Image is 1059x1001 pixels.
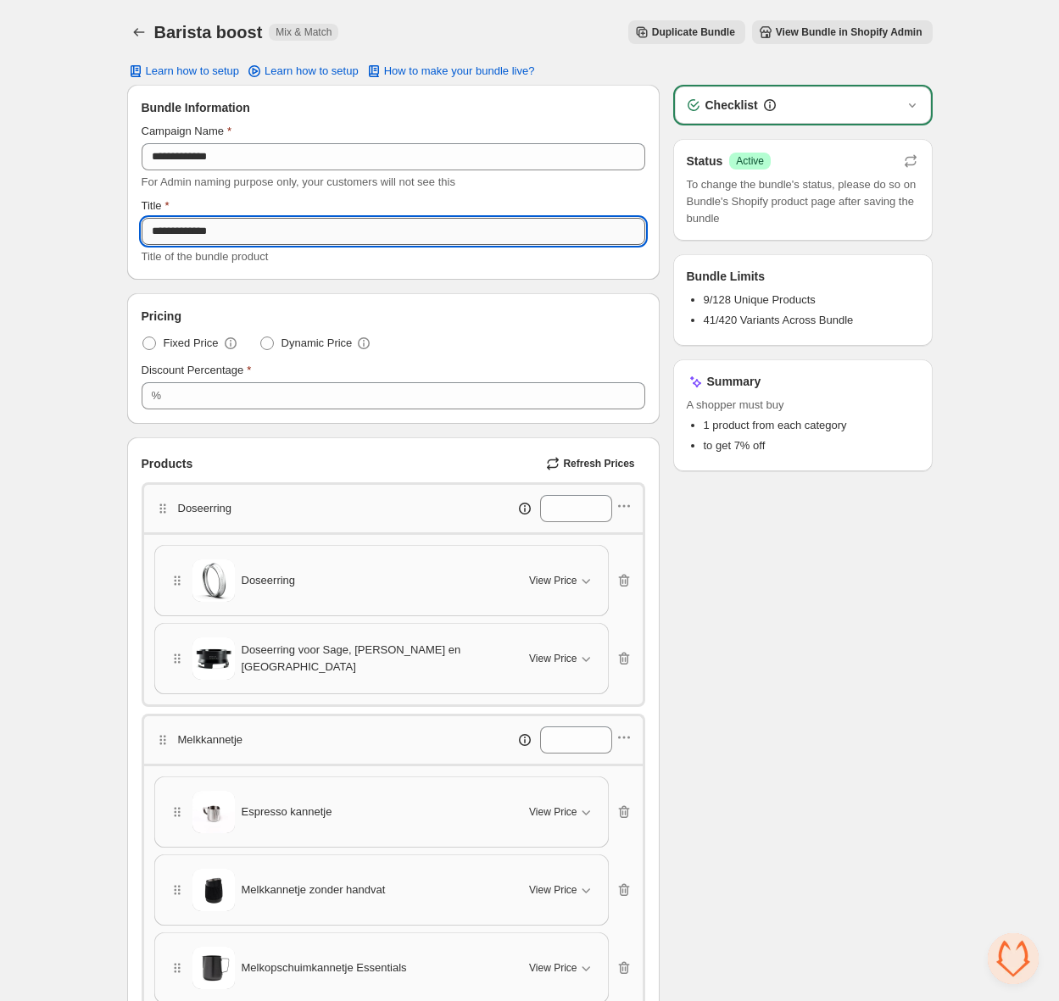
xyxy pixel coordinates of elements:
span: Dynamic Price [281,335,353,352]
p: Doseerring [178,500,232,517]
label: Campaign Name [142,123,232,140]
li: 1 product from each category [704,417,919,434]
button: Back [127,20,151,44]
span: Bundle Information [142,99,250,116]
p: Melkkannetje [178,731,243,748]
span: Fixed Price [164,335,219,352]
span: Title of the bundle product [142,250,269,263]
h3: Summary [707,373,761,390]
img: Melkkannetje zonder handvat [192,869,235,911]
button: Duplicate Bundle [628,20,745,44]
span: Doseerring [242,572,296,589]
span: 41/420 Variants Across Bundle [704,314,854,326]
span: Active [736,154,764,168]
span: View Price [529,805,577,819]
span: Learn how to setup [265,64,359,78]
button: View Price [519,567,604,594]
button: Refresh Prices [539,452,644,475]
label: Discount Percentage [142,362,252,379]
span: View Price [529,883,577,897]
span: View Price [529,574,577,587]
a: Open de chat [988,933,1039,984]
span: 9/128 Unique Products [704,293,816,306]
span: Refresh Prices [563,457,634,470]
span: A shopper must buy [687,397,919,414]
button: View Price [519,798,604,826]
li: to get 7% off [704,437,919,454]
span: Products [142,455,193,472]
span: View Bundle in Shopify Admin [776,25,922,39]
button: View Bundle in Shopify Admin [752,20,933,44]
img: Doseerring [192,559,235,602]
span: View Price [529,652,577,665]
button: Learn how to setup [117,59,250,83]
span: Doseerring voor Sage, [PERSON_NAME] en [GEOGRAPHIC_DATA] [242,642,510,676]
h3: Checklist [705,97,758,114]
span: Duplicate Bundle [652,25,735,39]
button: View Price [519,876,604,904]
button: How to make your bundle live? [355,59,545,83]
span: Melkopschuimkannetje Essentials [242,959,407,976]
span: Melkkannetje zonder handvat [242,881,386,898]
h3: Status [687,153,723,170]
a: Learn how to setup [236,59,369,83]
button: View Price [519,645,604,672]
img: Doseerring voor Sage, Solis en Breville [192,637,235,680]
div: % [152,387,162,404]
span: Espresso kannetje [242,804,332,820]
span: View Price [529,961,577,975]
h1: Barista boost [154,22,263,42]
span: Pricing [142,308,181,325]
span: For Admin naming purpose only, your customers will not see this [142,175,455,188]
span: Mix & Match [276,25,332,39]
h3: Bundle Limits [687,268,766,285]
span: To change the bundle's status, please do so on Bundle's Shopify product page after saving the bundle [687,176,919,227]
label: Title [142,197,170,214]
img: Melkopschuimkannetje Essentials [192,947,235,989]
span: Learn how to setup [146,64,240,78]
button: View Price [519,954,604,982]
span: How to make your bundle live? [384,64,535,78]
img: Espresso kannetje [192,791,235,833]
